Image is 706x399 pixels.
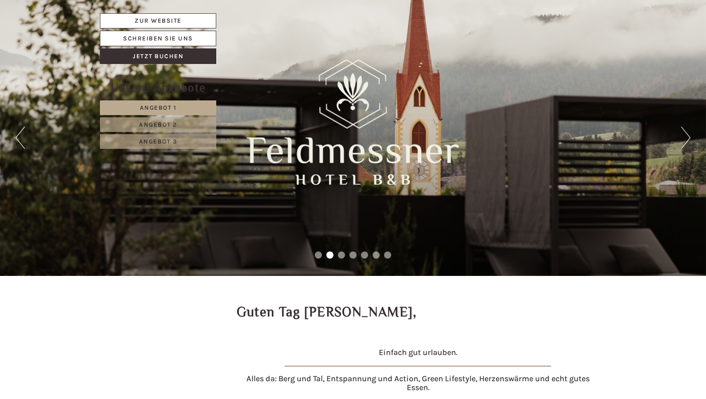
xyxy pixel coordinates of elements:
[237,305,417,319] h1: Guten Tag [PERSON_NAME],
[100,31,216,46] a: Schreiben Sie uns
[139,138,178,145] span: Angebot 3
[243,348,593,357] h4: Einfach gut urlauben.
[243,375,593,392] h4: Alles da: Berg und Tal, Entspannung und Action, Green Lifestyle, Herzenswärme und echt gutes Essen.
[140,104,177,112] span: Angebot 1
[100,80,216,96] div: Unsere Angebote
[100,13,216,28] a: Zur Website
[139,121,177,128] span: Angebot 2
[681,127,690,149] button: Next
[100,48,216,64] a: Jetzt buchen
[16,127,25,149] button: Previous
